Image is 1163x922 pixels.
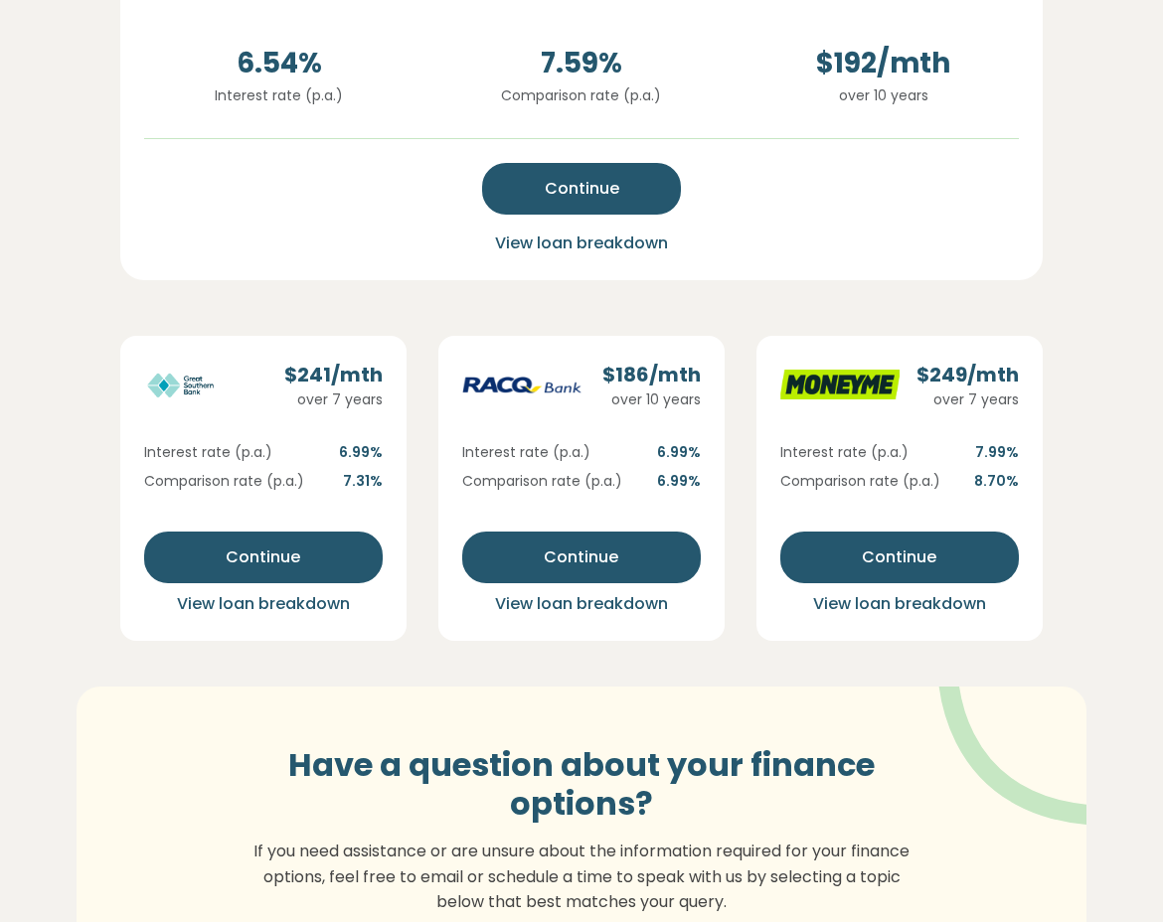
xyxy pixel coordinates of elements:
[495,231,668,254] span: View loan breakdown
[974,471,1019,492] span: 8.70 %
[144,442,272,463] span: Interest rate (p.a.)
[144,360,263,409] img: great-southern logo
[177,592,350,615] span: View loan breakdown
[657,442,701,463] span: 6.99 %
[482,163,681,215] button: Continue
[602,389,701,410] div: over 10 years
[462,532,701,583] button: Continue
[144,471,304,492] span: Comparison rate (p.a.)
[813,592,986,615] span: View loan breakdown
[446,43,717,84] span: 7.59 %
[657,471,701,492] span: 6.99 %
[887,632,1146,826] img: vector
[489,230,674,256] button: View loan breakdown
[284,360,383,389] div: $ 241 /mth
[916,389,1019,410] div: over 7 years
[144,43,415,84] span: 6.54 %
[144,84,415,106] p: Interest rate (p.a.)
[862,545,936,569] span: Continue
[462,471,622,492] span: Comparison rate (p.a.)
[462,591,701,617] button: View loan breakdown
[343,471,383,492] span: 7.31 %
[780,591,1019,617] button: View loan breakdown
[602,360,701,389] div: $ 186 /mth
[226,545,300,569] span: Continue
[284,389,383,410] div: over 7 years
[975,442,1019,463] span: 7.99 %
[144,532,383,583] button: Continue
[462,360,581,409] img: racq-personal logo
[462,442,590,463] span: Interest rate (p.a.)
[916,360,1019,389] div: $ 249 /mth
[243,746,920,823] h3: Have a question about your finance options?
[446,84,717,106] p: Comparison rate (p.a.)
[339,442,383,463] span: 6.99 %
[780,442,909,463] span: Interest rate (p.a.)
[545,177,619,201] span: Continue
[780,360,900,409] img: moneyme logo
[495,592,668,615] span: View loan breakdown
[748,84,1019,106] p: over 10 years
[748,43,1019,84] span: $ 192 /mth
[144,591,383,617] button: View loan breakdown
[544,545,618,569] span: Continue
[243,839,920,915] p: If you need assistance or are unsure about the information required for your finance options, fee...
[780,471,940,492] span: Comparison rate (p.a.)
[780,532,1019,583] button: Continue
